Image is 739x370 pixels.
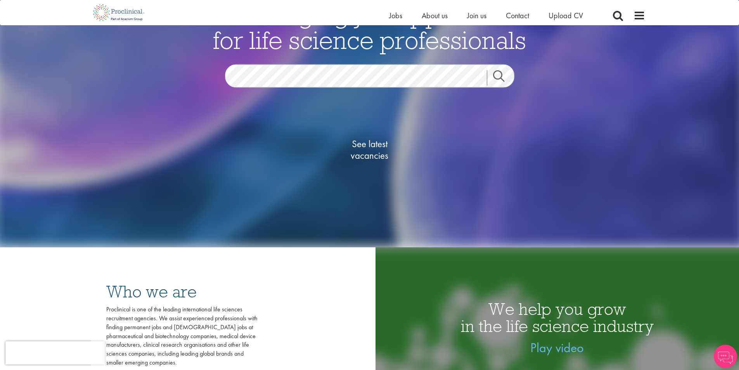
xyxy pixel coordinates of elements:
div: Proclinical is one of the leading international life sciences recruitment agencies. We assist exp... [106,305,258,367]
a: Contact [506,10,529,21]
span: See latest vacancies [331,138,408,162]
a: See latestvacancies [331,107,408,193]
img: Chatbot [714,345,737,368]
a: Play video [530,339,584,356]
a: Join us [467,10,486,21]
a: About us [422,10,448,21]
iframe: reCAPTCHA [5,341,105,365]
a: Job search submit button [487,70,520,86]
a: Jobs [389,10,402,21]
h3: Who we are [106,283,258,300]
a: Upload CV [549,10,583,21]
